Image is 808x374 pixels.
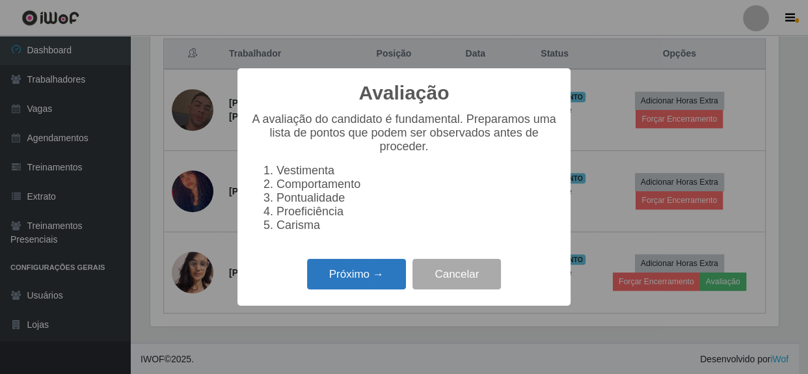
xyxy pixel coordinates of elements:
[276,164,558,178] li: Vestimenta
[276,178,558,191] li: Comportamento
[276,219,558,232] li: Carisma
[276,191,558,205] li: Pontualidade
[276,205,558,219] li: Proeficiência
[250,113,558,154] p: A avaliação do candidato é fundamental. Preparamos uma lista de pontos que podem ser observados a...
[412,259,501,289] button: Cancelar
[359,81,450,105] h2: Avaliação
[307,259,406,289] button: Próximo →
